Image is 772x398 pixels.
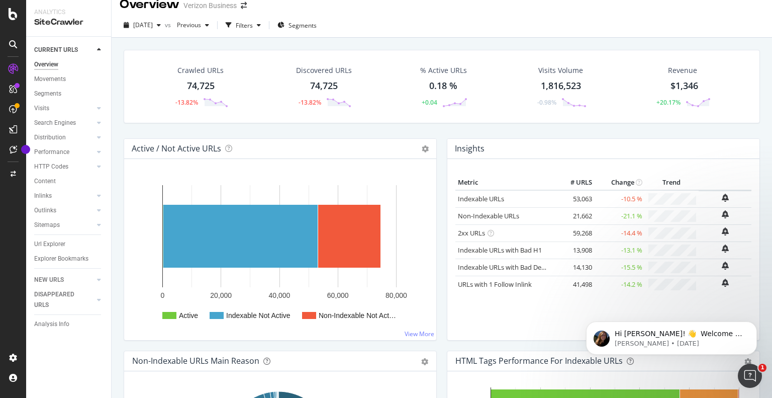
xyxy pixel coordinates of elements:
[722,279,729,287] div: bell-plus
[722,210,729,218] div: bell-plus
[34,254,88,264] div: Explorer Bookmarks
[554,224,595,242] td: 59,268
[554,276,595,293] td: 41,498
[722,245,729,253] div: bell-plus
[120,17,165,33] button: [DATE]
[571,300,772,371] iframe: Intercom notifications message
[133,21,153,29] span: 2025 Aug. 5th
[132,142,221,155] h4: Active / Not Active URLs
[554,190,595,208] td: 53,063
[34,74,66,85] div: Movements
[541,79,581,93] div: 1,816,523
[34,220,60,230] div: Sitemaps
[34,191,52,201] div: Inlinks
[21,145,30,154] div: Tooltip anchor
[34,103,94,114] a: Visits
[175,98,198,107] div: -13.82%
[595,276,645,293] td: -14.2 %
[222,17,265,33] button: Filters
[177,65,224,75] div: Crawled URLs
[758,364,766,372] span: 1
[34,205,56,216] div: Outlinks
[458,263,567,272] a: Indexable URLs with Bad Description
[34,162,68,172] div: HTTP Codes
[34,118,76,128] div: Search Engines
[34,132,94,143] a: Distribution
[670,79,698,92] span: $1,346
[420,65,467,75] div: % Active URLs
[458,194,504,203] a: Indexable URLs
[210,291,232,299] text: 20,000
[738,364,762,388] iframe: Intercom live chat
[595,207,645,224] td: -21.1 %
[458,211,519,220] a: Non-Indexable URLs
[34,103,49,114] div: Visits
[34,275,94,285] a: NEW URLS
[405,330,434,338] a: View More
[538,65,583,75] div: Visits Volume
[273,17,321,33] button: Segments
[34,319,104,330] a: Analysis Info
[34,254,104,264] a: Explorer Bookmarks
[595,175,645,190] th: Change
[179,311,198,320] text: Active
[34,176,104,187] a: Content
[183,1,237,11] div: Verizon Business
[554,259,595,276] td: 14,130
[554,175,595,190] th: # URLS
[458,246,542,255] a: Indexable URLs with Bad H1
[722,262,729,270] div: bell-plus
[668,65,697,75] span: Revenue
[34,239,65,250] div: Url Explorer
[34,176,56,187] div: Content
[458,228,485,237] a: 2xx URLs
[132,356,259,366] div: Non-Indexable URLs Main Reason
[34,147,94,157] a: Performance
[554,242,595,259] td: 13,908
[173,21,201,29] span: Previous
[34,319,69,330] div: Analysis Info
[595,224,645,242] td: -14.4 %
[34,132,66,143] div: Distribution
[429,79,457,93] div: 0.18 %
[165,21,173,29] span: vs
[34,45,78,55] div: CURRENT URLS
[722,194,729,202] div: bell-plus
[327,291,349,299] text: 60,000
[455,142,485,155] h4: Insights
[34,239,104,250] a: Url Explorer
[299,98,321,107] div: -13.82%
[455,175,554,190] th: Metric
[34,74,104,85] a: Movements
[161,291,165,299] text: 0
[34,162,94,172] a: HTTP Codes
[34,59,58,70] div: Overview
[34,147,69,157] div: Performance
[722,227,729,235] div: bell-plus
[385,291,407,299] text: 80,000
[421,358,428,365] div: gear
[34,17,103,28] div: SiteCrawler
[34,118,94,128] a: Search Engines
[226,311,291,320] text: Indexable Not Active
[132,175,425,332] svg: A chart.
[455,356,623,366] div: HTML Tags Performance for Indexable URLs
[34,45,94,55] a: CURRENT URLS
[554,207,595,224] td: 21,662
[319,311,396,320] text: Non-Indexable Not Act…
[310,79,338,93] div: 74,725
[34,289,94,310] a: DISAPPEARED URLS
[34,8,103,17] div: Analytics
[173,17,213,33] button: Previous
[34,220,94,230] a: Sitemaps
[595,242,645,259] td: -13.1 %
[595,190,645,208] td: -10.5 %
[34,275,64,285] div: NEW URLS
[34,89,61,99] div: Segments
[34,191,94,201] a: Inlinks
[187,79,215,93] div: 74,725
